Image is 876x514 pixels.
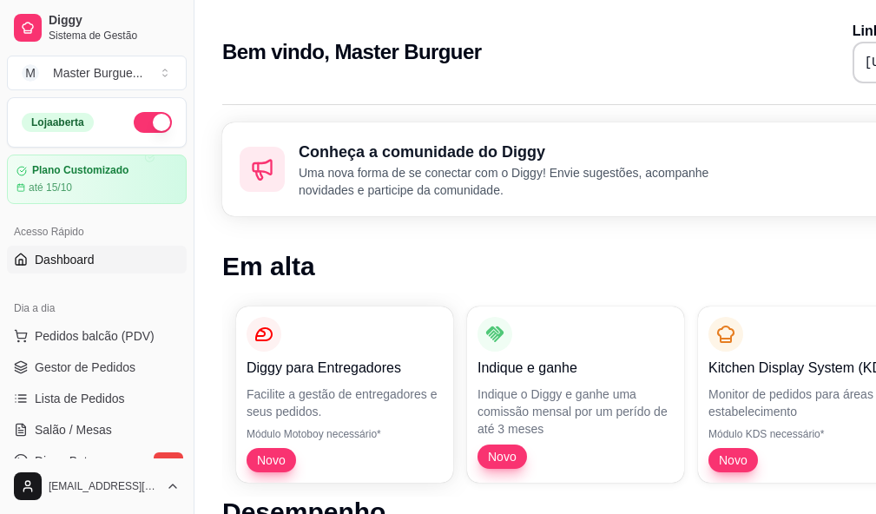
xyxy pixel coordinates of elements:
[22,64,39,82] span: M
[22,113,94,132] div: Loja aberta
[49,479,159,493] span: [EMAIL_ADDRESS][DOMAIN_NAME]
[35,452,88,470] span: Diggy Bot
[7,294,187,322] div: Dia a dia
[7,7,187,49] a: DiggySistema de Gestão
[247,427,443,441] p: Módulo Motoboy necessário*
[478,358,674,379] p: Indique e ganhe
[29,181,72,194] article: até 15/10
[32,164,128,177] article: Plano Customizado
[481,448,524,465] span: Novo
[478,385,674,438] p: Indique o Diggy e ganhe uma comissão mensal por um perído de até 3 meses
[49,29,180,43] span: Sistema de Gestão
[7,353,187,381] a: Gestor de Pedidos
[35,390,125,407] span: Lista de Pedidos
[134,112,172,133] button: Alterar Status
[299,164,743,199] p: Uma nova forma de se conectar com o Diggy! Envie sugestões, acompanhe novidades e participe da co...
[7,218,187,246] div: Acesso Rápido
[7,385,187,412] a: Lista de Pedidos
[467,306,684,483] button: Indique e ganheIndique o Diggy e ganhe uma comissão mensal por um perído de até 3 mesesNovo
[7,465,187,507] button: [EMAIL_ADDRESS][DOMAIN_NAME]
[35,327,155,345] span: Pedidos balcão (PDV)
[712,451,754,469] span: Novo
[7,246,187,273] a: Dashboard
[299,140,743,164] h2: Conheça a comunidade do Diggy
[7,56,187,90] button: Select a team
[250,451,293,469] span: Novo
[7,447,187,475] a: Diggy Botnovo
[35,359,135,376] span: Gestor de Pedidos
[236,306,453,483] button: Diggy para EntregadoresFacilite a gestão de entregadores e seus pedidos.Módulo Motoboy necessário...
[7,416,187,444] a: Salão / Mesas
[35,251,95,268] span: Dashboard
[35,421,112,438] span: Salão / Mesas
[7,155,187,204] a: Plano Customizadoaté 15/10
[49,13,180,29] span: Diggy
[222,38,481,66] h2: Bem vindo, Master Burguer
[7,322,187,350] button: Pedidos balcão (PDV)
[247,358,443,379] p: Diggy para Entregadores
[247,385,443,420] p: Facilite a gestão de entregadores e seus pedidos.
[53,64,143,82] div: Master Burgue ...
